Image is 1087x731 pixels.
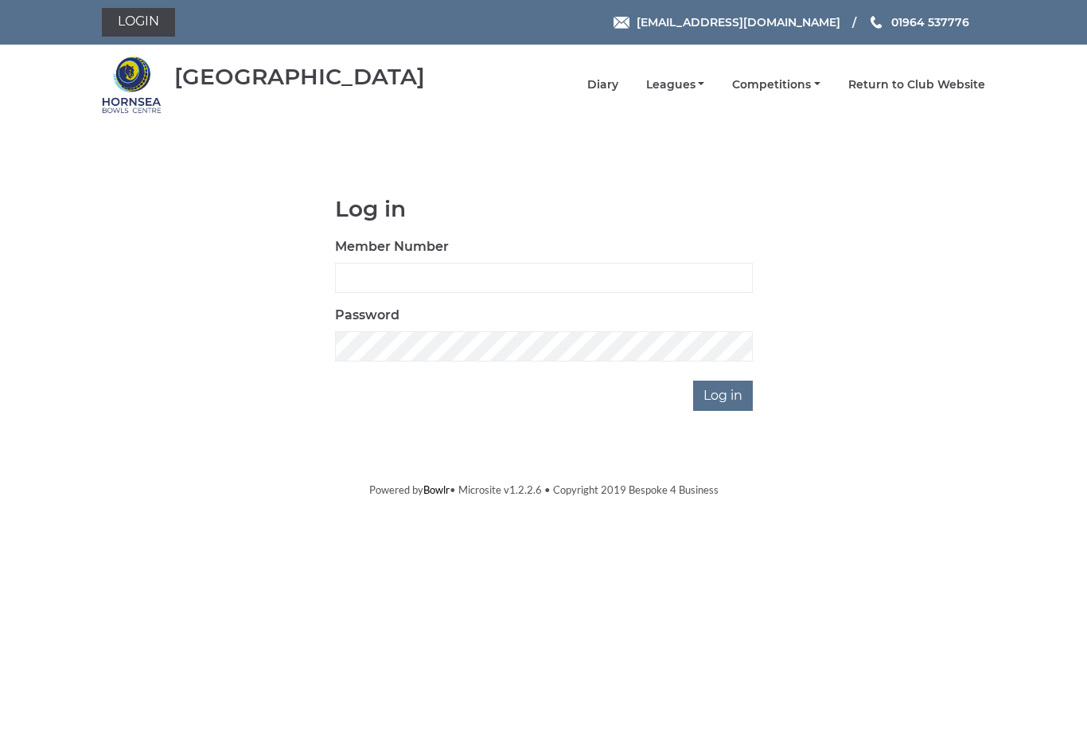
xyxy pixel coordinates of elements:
img: Email [614,17,629,29]
a: Phone us 01964 537776 [868,14,969,31]
label: Member Number [335,237,449,256]
img: Phone us [871,16,882,29]
span: Powered by • Microsite v1.2.2.6 • Copyright 2019 Bespoke 4 Business [369,483,719,496]
a: Bowlr [423,483,450,496]
a: Return to Club Website [848,77,985,92]
a: Leagues [646,77,705,92]
a: Diary [587,77,618,92]
a: Email [EMAIL_ADDRESS][DOMAIN_NAME] [614,14,840,31]
a: Competitions [732,77,820,92]
span: 01964 537776 [891,15,969,29]
img: Hornsea Bowls Centre [102,55,162,115]
span: [EMAIL_ADDRESS][DOMAIN_NAME] [637,15,840,29]
label: Password [335,306,399,325]
a: Login [102,8,175,37]
h1: Log in [335,197,753,221]
div: [GEOGRAPHIC_DATA] [174,64,425,89]
input: Log in [693,381,753,411]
